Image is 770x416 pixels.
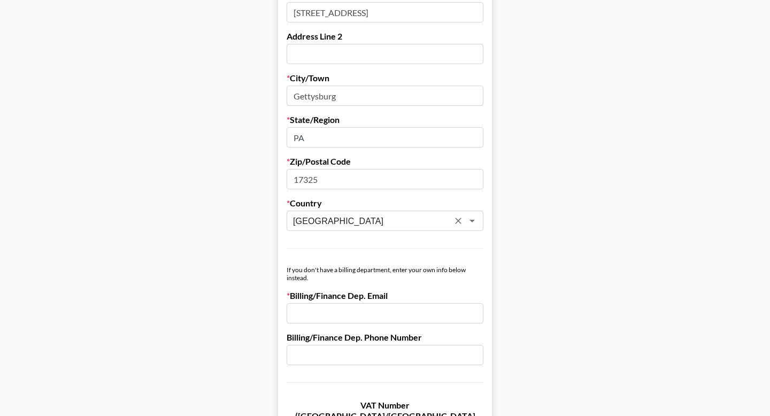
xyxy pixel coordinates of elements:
button: Open [465,213,480,228]
label: City/Town [287,73,483,83]
button: Clear [451,213,466,228]
label: Zip/Postal Code [287,156,483,167]
label: State/Region [287,114,483,125]
label: Billing/Finance Dep. Email [287,290,483,301]
label: Country [287,198,483,209]
label: Billing/Finance Dep. Phone Number [287,332,483,343]
div: If you don't have a billing department, enter your own info below instead. [287,266,483,282]
label: Address Line 2 [287,31,483,42]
